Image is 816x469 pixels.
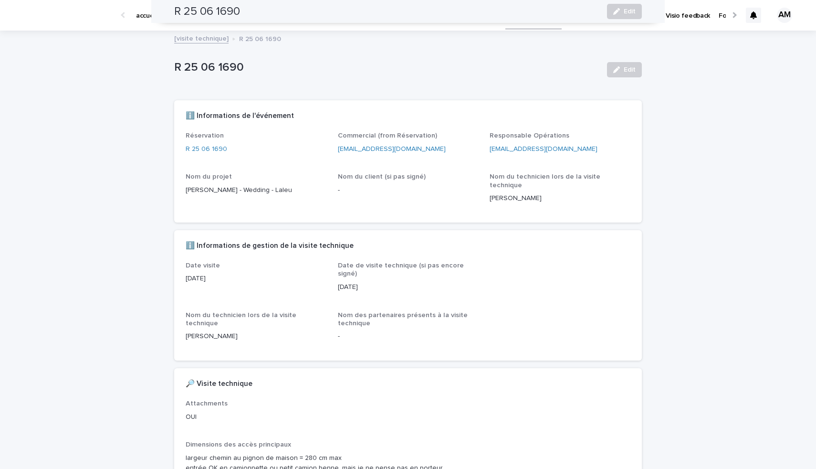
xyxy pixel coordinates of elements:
[186,132,224,139] span: Réservation
[186,312,296,327] span: Nom du technicien lors de la visite technique
[186,274,326,284] p: [DATE]
[338,185,479,195] p: -
[174,61,599,75] p: R 25 06 1690
[338,331,479,341] p: -
[338,312,468,327] span: Nom des partenaires présents à la visite technique
[338,146,446,152] a: [EMAIL_ADDRESS][DOMAIN_NAME]
[490,193,630,203] p: [PERSON_NAME]
[777,8,792,23] div: AM
[490,132,569,139] span: Responsable Opérations
[338,282,479,292] p: [DATE]
[186,185,326,195] p: [PERSON_NAME] - Wedding - Laleu
[186,262,220,269] span: Date visite
[338,262,464,277] span: Date de visite technique (si pas encore signé)
[186,380,252,388] h2: 🔎 Visite technique
[490,146,597,152] a: [EMAIL_ADDRESS][DOMAIN_NAME]
[19,6,112,25] img: Ls34BcGeRexTGTNfXpUC
[607,62,642,77] button: Edit
[186,112,294,120] h2: ℹ️ Informations de l'événement
[490,173,600,188] span: Nom du technicien lors de la visite technique
[186,400,228,407] span: Attachments
[338,173,426,180] span: Nom du client (si pas signé)
[186,441,291,448] span: Dimensions des accès principaux
[186,412,402,422] p: OUI
[186,331,326,341] p: [PERSON_NAME]
[186,173,232,180] span: Nom du projet
[624,66,636,73] span: Edit
[186,242,354,250] h2: ℹ️ Informations de gestion de la visite technique
[239,33,281,43] p: R 25 06 1690
[186,144,227,154] a: R 25 06 1690
[338,132,437,139] span: Commercial (from Réservation)
[174,32,229,43] a: [visite technique]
